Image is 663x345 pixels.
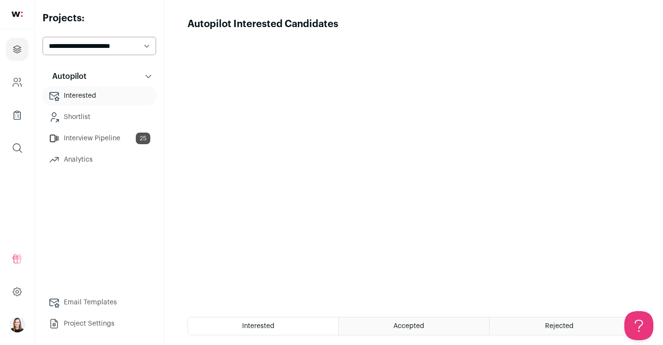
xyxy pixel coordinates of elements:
a: Projects [6,38,29,61]
a: Company and ATS Settings [6,71,29,94]
p: Autopilot [46,71,86,82]
img: wellfound-shorthand-0d5821cbd27db2630d0214b213865d53afaa358527fdda9d0ea32b1df1b89c2c.svg [12,12,23,17]
span: 25 [136,133,150,144]
button: Autopilot [43,67,156,86]
span: Interested [242,323,274,330]
a: Company Lists [6,104,29,127]
iframe: Autopilot Interested [187,31,640,305]
a: Email Templates [43,293,156,312]
a: Interview Pipeline25 [43,129,156,148]
a: Interested [43,86,156,105]
a: Project Settings [43,314,156,333]
h2: Projects: [43,12,156,25]
img: 15272052-medium_jpg [10,317,25,332]
span: Accepted [393,323,424,330]
iframe: Help Scout Beacon - Open [624,311,653,340]
a: Analytics [43,150,156,169]
span: Rejected [545,323,574,330]
a: Rejected [490,317,639,335]
h1: Autopilot Interested Candidates [187,17,338,31]
button: Open dropdown [10,317,25,332]
a: Shortlist [43,107,156,127]
a: Accepted [339,317,489,335]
